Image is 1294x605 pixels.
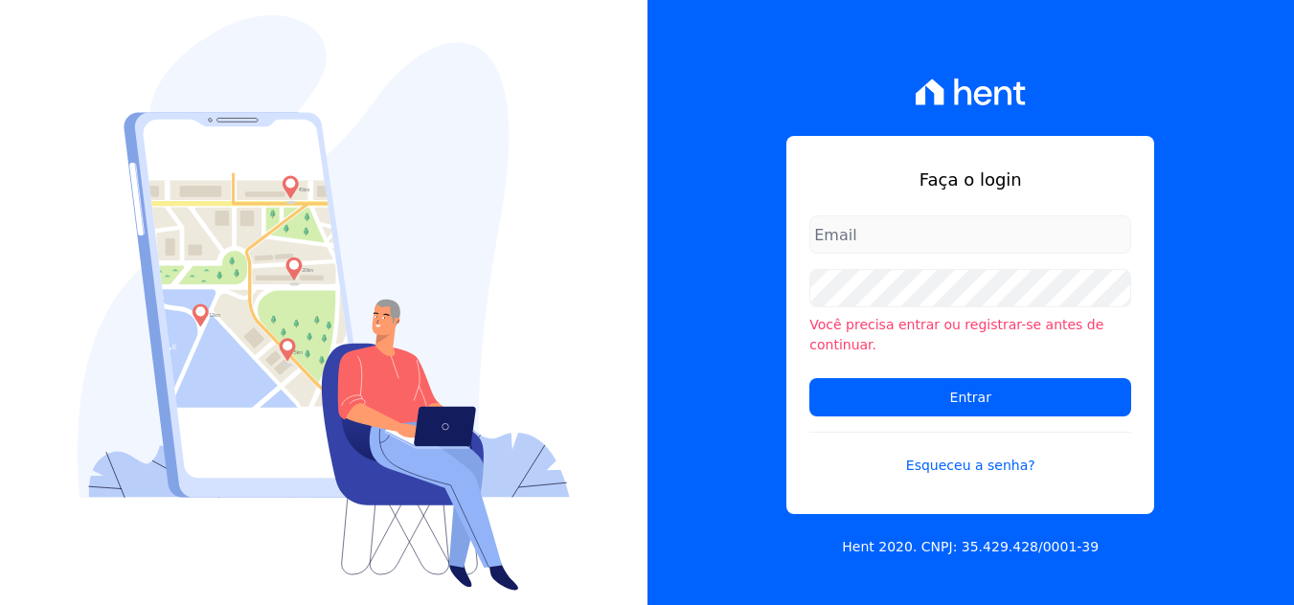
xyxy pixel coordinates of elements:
[78,15,570,591] img: Login
[809,378,1131,416] input: Entrar
[809,167,1131,192] h1: Faça o login
[809,215,1131,254] input: Email
[809,315,1131,355] li: Você precisa entrar ou registrar-se antes de continuar.
[809,432,1131,476] a: Esqueceu a senha?
[842,537,1099,557] p: Hent 2020. CNPJ: 35.429.428/0001-39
